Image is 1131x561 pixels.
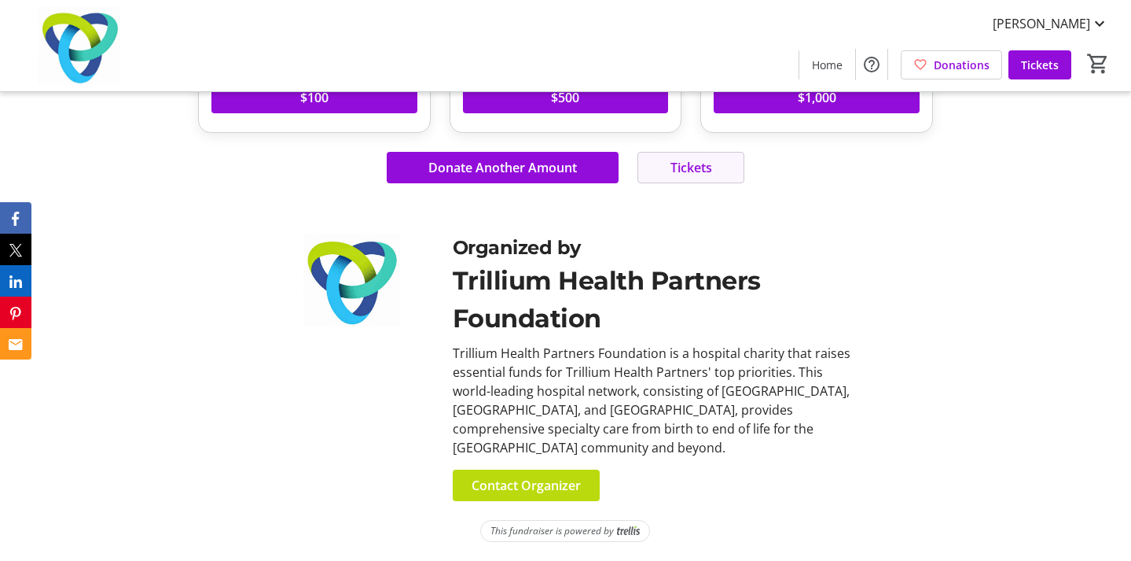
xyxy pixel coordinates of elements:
button: [PERSON_NAME] [980,11,1122,36]
span: Home [812,57,843,73]
a: Donations [901,50,1002,79]
button: Help [856,49,887,80]
div: Trillium Health Partners Foundation [453,262,863,338]
button: Tickets [637,152,744,183]
span: $500 [551,88,579,107]
a: Home [799,50,855,79]
button: $1,000 [714,82,920,113]
img: Trellis Logo [617,526,640,537]
span: $100 [300,88,329,107]
span: Tickets [1021,57,1059,73]
span: Contact Organizer [472,476,581,495]
span: Tickets [670,158,712,177]
button: Contact Organizer [453,470,600,501]
button: $100 [211,82,417,113]
span: This fundraiser is powered by [490,524,614,538]
span: Donate Another Amount [428,158,577,177]
span: Donations [934,57,990,73]
button: Cart [1084,50,1112,78]
div: Trillium Health Partners Foundation is a hospital charity that raises essential funds for Trilliu... [453,344,863,457]
span: $1,000 [798,88,836,107]
div: Organized by [453,234,863,262]
button: Donate Another Amount [387,152,619,183]
img: Trillium Health Partners Foundation's Logo [9,6,149,85]
a: Tickets [1008,50,1071,79]
span: [PERSON_NAME] [993,14,1090,33]
button: $500 [463,82,669,113]
img: Trillium Health Partners Foundation logo [269,234,434,327]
